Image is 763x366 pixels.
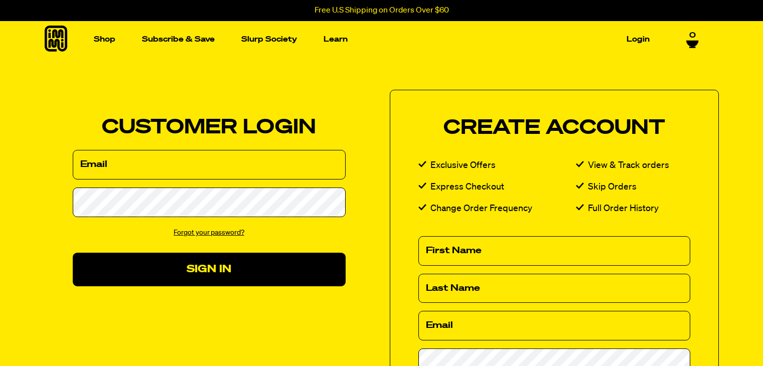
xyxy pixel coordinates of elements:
li: View & Track orders [576,158,690,173]
li: Change Order Frequency [418,202,576,216]
span: 0 [689,31,696,40]
a: Shop [90,32,119,47]
li: Full Order History [576,202,690,216]
a: 0 [686,31,699,48]
h2: Create Account [418,118,690,138]
input: Last Name [418,274,690,303]
li: Express Checkout [418,180,576,195]
input: First Name [418,236,690,266]
h2: Customer Login [73,118,346,138]
li: Skip Orders [576,180,690,195]
a: Learn [320,32,352,47]
a: Login [623,32,654,47]
p: Free U.S Shipping on Orders Over $60 [315,6,449,15]
input: Email [418,311,690,340]
a: Slurp Society [237,32,301,47]
li: Exclusive Offers [418,158,576,173]
nav: Main navigation [90,21,654,58]
button: Sign In [73,253,346,286]
a: Forgot your password? [174,229,244,236]
a: Subscribe & Save [138,32,219,47]
input: Email [73,150,346,179]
